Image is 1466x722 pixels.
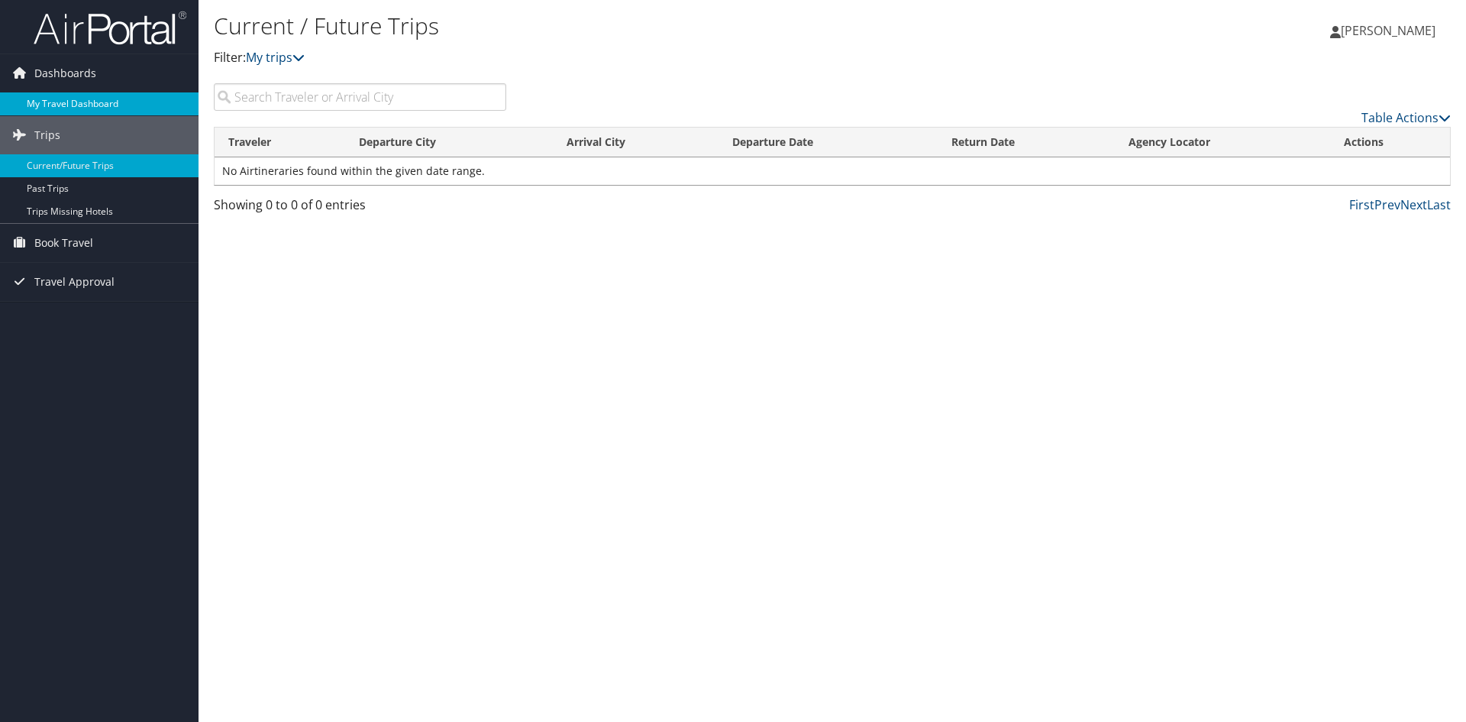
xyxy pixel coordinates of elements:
span: Trips [34,116,60,154]
a: Next [1400,196,1427,213]
span: Dashboards [34,54,96,92]
th: Actions [1330,128,1450,157]
a: My trips [246,49,305,66]
td: No Airtineraries found within the given date range. [215,157,1450,185]
th: Departure Date: activate to sort column descending [718,128,938,157]
th: Traveler: activate to sort column ascending [215,128,345,157]
a: First [1349,196,1374,213]
img: airportal-logo.png [34,10,186,46]
span: [PERSON_NAME] [1341,22,1435,39]
a: [PERSON_NAME] [1330,8,1451,53]
span: Book Travel [34,224,93,262]
input: Search Traveler or Arrival City [214,83,506,111]
p: Filter: [214,48,1038,68]
th: Agency Locator: activate to sort column ascending [1115,128,1330,157]
th: Return Date: activate to sort column ascending [938,128,1115,157]
a: Table Actions [1361,109,1451,126]
a: Prev [1374,196,1400,213]
div: Showing 0 to 0 of 0 entries [214,196,506,222]
span: Travel Approval [34,263,115,301]
th: Departure City: activate to sort column ascending [345,128,553,157]
h1: Current / Future Trips [214,10,1038,42]
a: Last [1427,196,1451,213]
th: Arrival City: activate to sort column ascending [553,128,718,157]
